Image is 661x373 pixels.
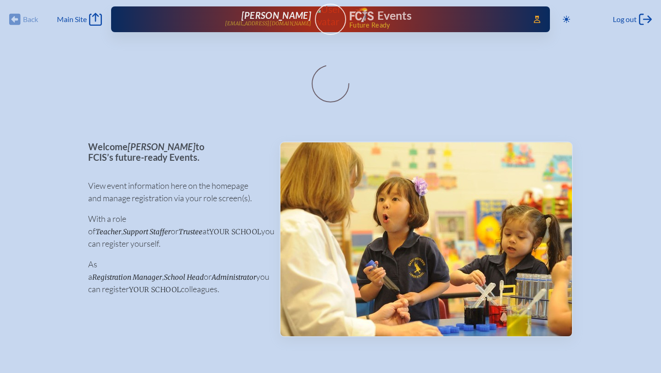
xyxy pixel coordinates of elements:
[95,227,121,236] span: Teacher
[88,213,265,250] p: With a role of , or at you can register yourself.
[209,227,261,236] span: your school
[57,13,102,26] a: Main Site
[613,15,637,24] span: Log out
[350,7,521,28] div: FCIS Events — Future ready
[88,258,265,295] p: As a , or you can register colleagues.
[140,10,311,28] a: [PERSON_NAME][EMAIL_ADDRESS][DOMAIN_NAME]
[179,227,202,236] span: Trustee
[315,4,346,35] a: User Avatar
[57,15,87,24] span: Main Site
[88,180,265,204] p: View event information here on the homepage and manage registration via your role screen(s).
[280,142,572,336] img: Events
[128,141,196,152] span: [PERSON_NAME]
[311,3,350,28] img: User Avatar
[129,285,181,294] span: your school
[241,10,311,21] span: [PERSON_NAME]
[349,22,521,28] span: Future Ready
[225,21,311,27] p: [EMAIL_ADDRESS][DOMAIN_NAME]
[164,273,204,282] span: School Head
[212,273,256,282] span: Administrator
[123,227,171,236] span: Support Staffer
[92,273,162,282] span: Registration Manager
[88,141,265,162] p: Welcome to FCIS’s future-ready Events.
